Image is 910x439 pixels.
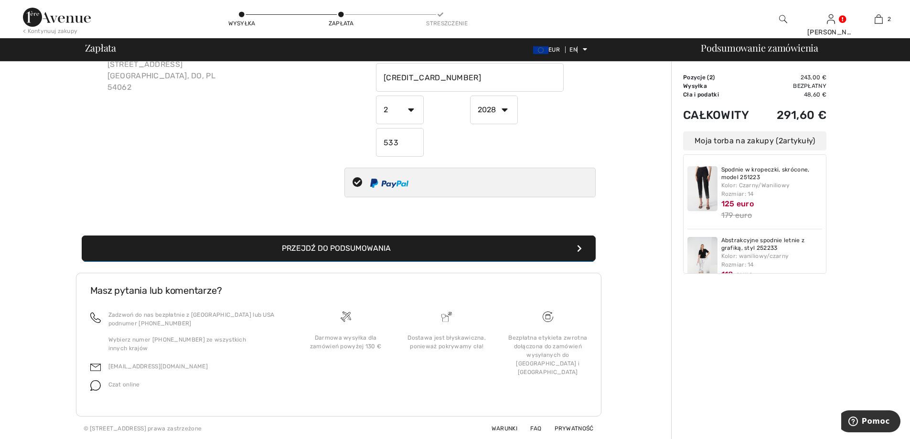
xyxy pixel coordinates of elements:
[721,182,790,189] font: Kolor: Czarny/Waniliowy
[341,311,351,322] img: Darmowa wysyłka przy zamówieniach powyżej 130 funtów
[376,63,564,92] input: Numer karty
[777,108,826,122] font: 291,60 €
[779,136,783,145] font: 2
[426,20,468,27] font: Streszczenie
[683,91,719,98] font: Cła i podatki
[228,20,256,27] font: Wysyłka
[827,14,835,23] a: Zalogować się
[875,13,883,25] img: Moja torba
[713,74,715,81] font: )
[90,285,222,296] font: Masz pytania lub komentarze?
[687,237,717,282] img: Abstrakcyjne spodnie letnie z grafiką, styl 252233
[709,74,713,81] font: 2
[783,136,815,145] font: artykuły)
[108,381,140,388] font: Czat online
[492,425,517,432] font: Warunki
[118,320,191,327] font: numer [PHONE_NUMBER]
[827,13,835,25] img: Moje informacje
[85,41,116,54] font: Zapłata
[82,236,596,261] button: Przejdź do podsumowania
[530,425,541,432] font: FAQ
[804,91,826,98] font: 48,60 €
[807,28,863,36] font: [PERSON_NAME]
[721,166,823,181] a: Spodnie w kropeczki, skrócone, model 251223
[548,46,560,53] font: EUR
[721,237,805,251] font: Abstrakcyjne spodnie letnie z grafiką, styl 252233
[687,166,717,211] img: Spodnie w kropeczki, skrócone, model 251223
[519,425,541,432] a: FAQ
[543,311,553,322] img: Darmowa wysyłka przy zamówieniach powyżej 130 funtów
[407,334,486,350] font: Dostawa jest błyskawiczna, ponieważ pokrywamy cła!
[801,74,826,81] font: 243,00 €
[107,60,183,69] font: [STREET_ADDRESS]
[793,83,826,89] font: Bezpłatny
[721,166,810,181] font: Spodnie w kropeczki, skrócone, model 251223
[721,237,823,252] a: Abstrakcyjne spodnie letnie z grafiką, styl 252233
[683,108,749,122] font: Całkowity
[888,16,891,22] font: 2
[683,74,709,81] font: Pozycje (
[721,253,789,259] font: Kolor: waniliowy/czarny
[701,41,818,54] font: Podsumowanie zamówienia
[108,311,275,327] font: Zadzwoń do nas bezpłatnie z [GEOGRAPHIC_DATA] lub USA pod
[721,261,754,268] font: Rozmiar: 14
[90,312,101,323] img: dzwonić
[282,244,391,253] font: Przejdź do podsumowania
[683,83,707,89] font: Wysyłka
[90,362,101,373] img: e-mail
[376,128,424,157] input: CVD
[23,28,77,34] font: < Kontynuuj zakupy
[370,179,408,188] img: PayPal
[721,270,753,279] font: 118 euro
[441,311,452,322] img: Dostawa jest błyskawiczna, ponieważ pokrywamy cła!
[108,363,208,370] a: [EMAIL_ADDRESS][DOMAIN_NAME]
[695,136,779,145] font: Moja torba na zakupy (
[108,336,246,352] font: Wybierz numer [PHONE_NUMBER] ze wszystkich innych krajów
[533,46,548,54] img: Euro
[569,46,577,53] font: EN
[480,425,517,432] a: Warunki
[107,83,132,92] font: 54062
[329,20,354,27] font: Zapłata
[855,13,902,25] a: 2
[508,334,587,375] font: Bezpłatna etykieta zwrotna dołączona do zamówień wysyłanych do [GEOGRAPHIC_DATA] i [GEOGRAPHIC_DATA]
[555,425,594,432] font: Prywatność
[23,8,91,27] img: Aleja 1ère
[721,211,752,220] font: 179 euro
[841,410,900,434] iframe: Otwiera widżet, w którym można znaleźć więcej informacji
[84,425,202,432] font: © [STREET_ADDRESS] prawa zastrzeżone
[543,425,594,432] a: Prywatność
[310,334,382,350] font: Darmowa wysyłka dla zamówień powyżej 130 €
[90,380,101,391] img: pogawędzić
[107,71,216,80] font: [GEOGRAPHIC_DATA], DO, PL
[721,191,754,197] font: Rozmiar: 14
[779,13,787,25] img: wyszukaj na stronie internetowej
[721,199,754,208] font: 125 euro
